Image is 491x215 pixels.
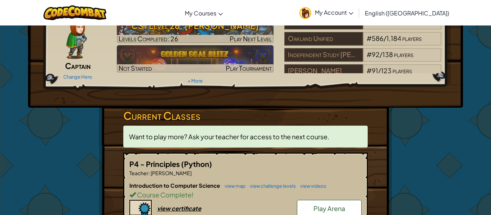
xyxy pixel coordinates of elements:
div: Oakland Unified [284,32,363,46]
span: [PERSON_NAME] [150,170,192,176]
a: Independent Study [PERSON_NAME]#92/138players [284,55,441,63]
span: Play Arena [313,204,345,212]
a: Change Hero [63,74,92,80]
a: view certificate [129,205,201,212]
span: / [380,50,382,59]
a: Play Next Level [117,16,274,43]
a: view videos [297,183,326,189]
img: Golden Goal [117,45,274,73]
span: 123 [381,66,391,75]
span: Captain [65,61,91,71]
span: players [394,50,413,59]
div: [PERSON_NAME] [284,64,363,78]
h3: Current Classes [123,108,368,124]
span: Course Complete [136,191,192,199]
span: P4 - Principles [129,159,181,168]
span: # [367,34,372,42]
span: Levels Completed: 26 [119,34,178,43]
span: players [402,34,422,42]
span: # [367,50,372,59]
a: Oakland Unified#586/1,184players [284,39,441,47]
span: Teacher [129,170,148,176]
span: players [393,66,412,75]
a: My Courses [181,3,226,23]
span: Play Next Level [230,34,272,43]
img: CodeCombat logo [43,5,106,20]
span: 586 [372,34,384,42]
div: view certificate [157,205,201,212]
span: English ([GEOGRAPHIC_DATA]) [365,9,449,17]
a: My Account [296,1,357,24]
div: Independent Study [PERSON_NAME] [284,48,363,62]
a: World#566,597/8,046,672players [284,23,441,31]
span: Want to play more? Ask your teacher for access to the next course. [129,132,329,141]
span: Not Started [119,64,152,72]
img: captain-pose.png [66,16,87,59]
span: / [378,66,381,75]
span: 1,184 [386,34,401,42]
span: (Python) [181,159,212,168]
a: + More [188,78,203,84]
span: ! [192,191,193,199]
a: English ([GEOGRAPHIC_DATA]) [361,3,453,23]
a: Not StartedPlay Tournament [117,45,274,73]
span: My Account [315,9,353,16]
span: My Courses [185,9,216,17]
span: Play Tournament [226,64,272,72]
span: Introduction to Computer Science [129,182,221,189]
span: 138 [382,50,393,59]
span: : [148,170,150,176]
img: avatar [299,7,311,19]
span: # [367,66,372,75]
a: view challenge levels [246,183,296,189]
a: [PERSON_NAME]#91/123players [284,71,441,79]
h3: CS1 Level 26: [PERSON_NAME] [117,18,274,34]
a: view map [221,183,245,189]
span: 92 [372,50,380,59]
span: / [384,34,386,42]
span: 91 [372,66,378,75]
